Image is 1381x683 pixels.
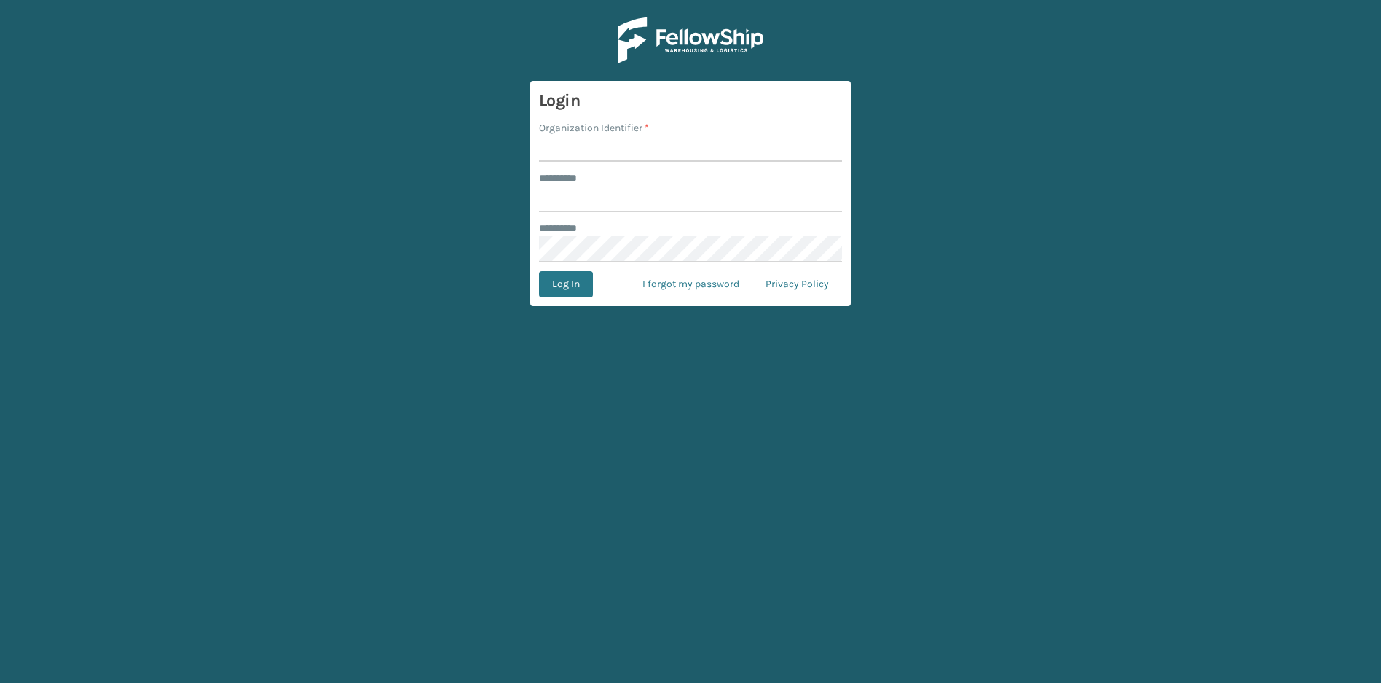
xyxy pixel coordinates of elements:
[618,17,763,63] img: Logo
[539,120,649,136] label: Organization Identifier
[752,271,842,297] a: Privacy Policy
[539,271,593,297] button: Log In
[629,271,752,297] a: I forgot my password
[539,90,842,112] h3: Login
